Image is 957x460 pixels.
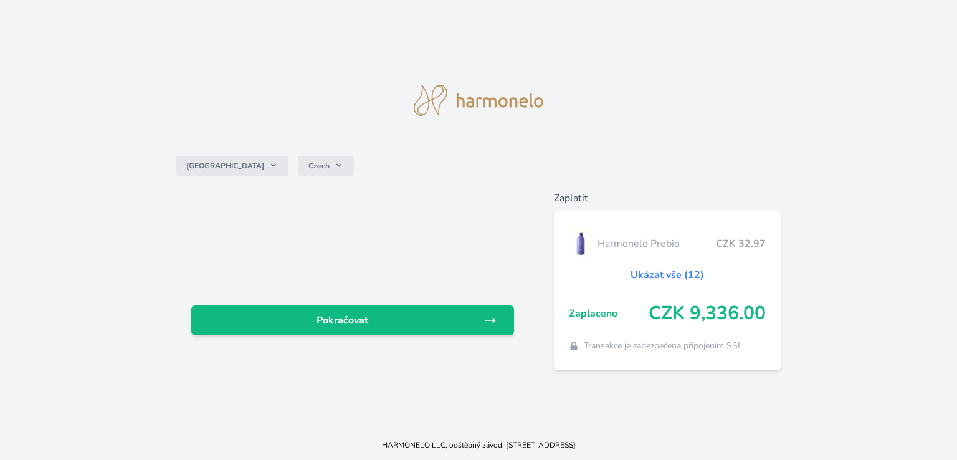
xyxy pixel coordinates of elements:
[584,340,743,352] span: Transakce je zabezpečena připojením SSL
[649,302,766,325] span: CZK 9,336.00
[176,156,288,176] button: [GEOGRAPHIC_DATA]
[201,313,484,328] span: Pokračovat
[186,161,264,171] span: [GEOGRAPHIC_DATA]
[569,306,649,321] span: Zaplaceno
[298,156,354,176] button: Czech
[598,236,716,251] span: Harmonelo Probio
[308,161,330,171] span: Czech
[414,85,543,116] img: logo.svg
[191,305,514,335] a: Pokračovat
[569,228,593,259] img: CLEAN_PROBIO_se_stinem_x-lo.jpg
[554,191,781,206] h6: Zaplatit
[716,236,766,251] span: CZK 32.97
[631,267,704,282] a: Ukázat vše (12)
